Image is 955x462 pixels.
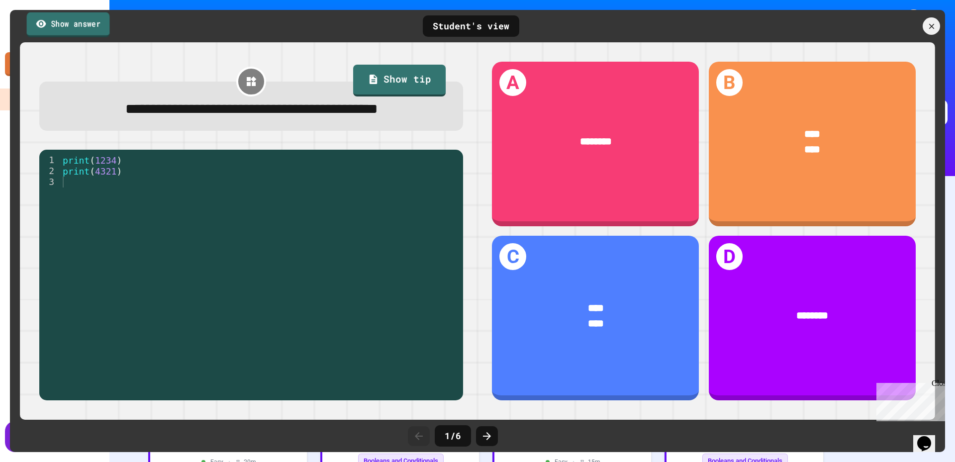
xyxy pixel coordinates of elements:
a: Show tip [353,65,446,96]
div: 2 [39,166,61,177]
div: Student's view [423,15,519,37]
div: 1 / 6 [435,425,471,447]
div: 1 [39,155,61,166]
iframe: chat widget [913,422,945,452]
h1: C [499,243,526,270]
iframe: chat widget [872,379,945,421]
div: Chat with us now!Close [4,4,69,63]
a: Show answer [27,12,110,37]
h1: D [716,243,743,270]
h1: B [716,69,743,96]
h1: A [499,69,526,96]
div: 3 [39,177,61,187]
